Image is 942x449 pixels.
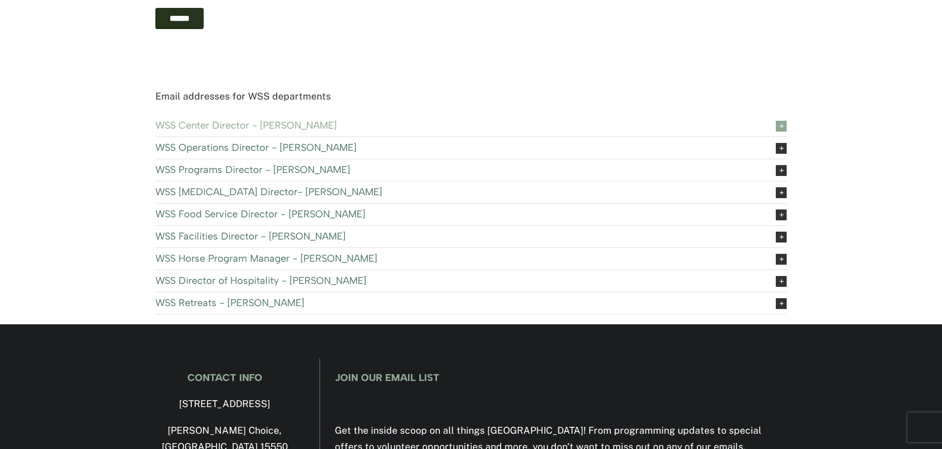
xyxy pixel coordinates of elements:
span: WSS Retreats - [PERSON_NAME] [155,297,761,308]
a: WSS Food Service Director - [PERSON_NAME] [155,204,787,225]
span: WSS Programs Director - [PERSON_NAME] [155,164,761,175]
a: WSS Facilities Director - [PERSON_NAME] [155,226,787,247]
span: WSS Horse Program Manager - [PERSON_NAME] [155,253,761,264]
span: WSS Operations Director - [PERSON_NAME] [155,142,761,153]
a: WSS Director of Hospitality - [PERSON_NAME] [155,270,787,292]
span: WSS Facilities Director - [PERSON_NAME] [155,231,761,242]
h4: CONTACT INFO [155,372,294,383]
a: WSS Programs Director - [PERSON_NAME] [155,159,787,181]
span: WSS Director of Hospitality - [PERSON_NAME] [155,275,761,286]
a: WSS Horse Program Manager - [PERSON_NAME] [155,248,787,270]
a: WSS [MEDICAL_DATA] Director- [PERSON_NAME] [155,181,787,203]
a: WSS Operations Director - [PERSON_NAME] [155,137,787,159]
a: WSS Center Director - [PERSON_NAME] [155,115,787,137]
p: [STREET_ADDRESS] [155,396,294,413]
p: Email addresses for WSS departments [155,88,787,105]
a: WSS Retreats - [PERSON_NAME] [155,292,787,314]
span: WSS [MEDICAL_DATA] Director- [PERSON_NAME] [155,186,761,197]
span: WSS Food Service Director - [PERSON_NAME] [155,208,761,219]
span: WSS Center Director - [PERSON_NAME] [155,120,761,131]
h4: JOIN OUR EMAIL LIST [335,372,787,383]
